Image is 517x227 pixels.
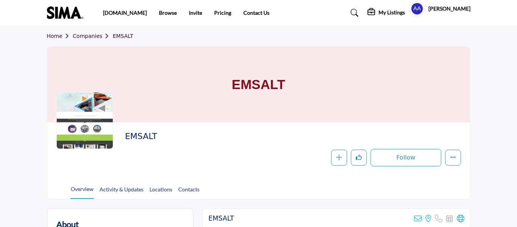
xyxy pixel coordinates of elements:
div: My Listings [368,8,405,17]
img: site Logo [47,6,87,19]
button: Show hide supplier dropdown [409,0,425,17]
a: Search [343,7,363,19]
a: Invite [189,9,202,16]
h5: My Listings [378,9,405,16]
a: Companies [73,33,113,39]
button: More details [445,150,461,166]
a: Overview [70,185,94,199]
a: [DOMAIN_NAME] [103,9,147,16]
a: Contact Us [243,9,269,16]
button: Follow [371,149,441,166]
a: Home [47,33,73,39]
h2: EMSALT [125,132,333,141]
h5: [PERSON_NAME] [428,5,470,13]
a: Contacts [178,185,200,199]
h2: EMSALT [209,214,234,222]
a: Activity & Updates [99,185,144,199]
a: Locations [149,185,173,199]
h1: EMSALT [232,47,285,122]
button: Like [351,150,367,166]
a: EMSALT [113,33,133,39]
a: Pricing [214,9,231,16]
a: Browse [159,9,177,16]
